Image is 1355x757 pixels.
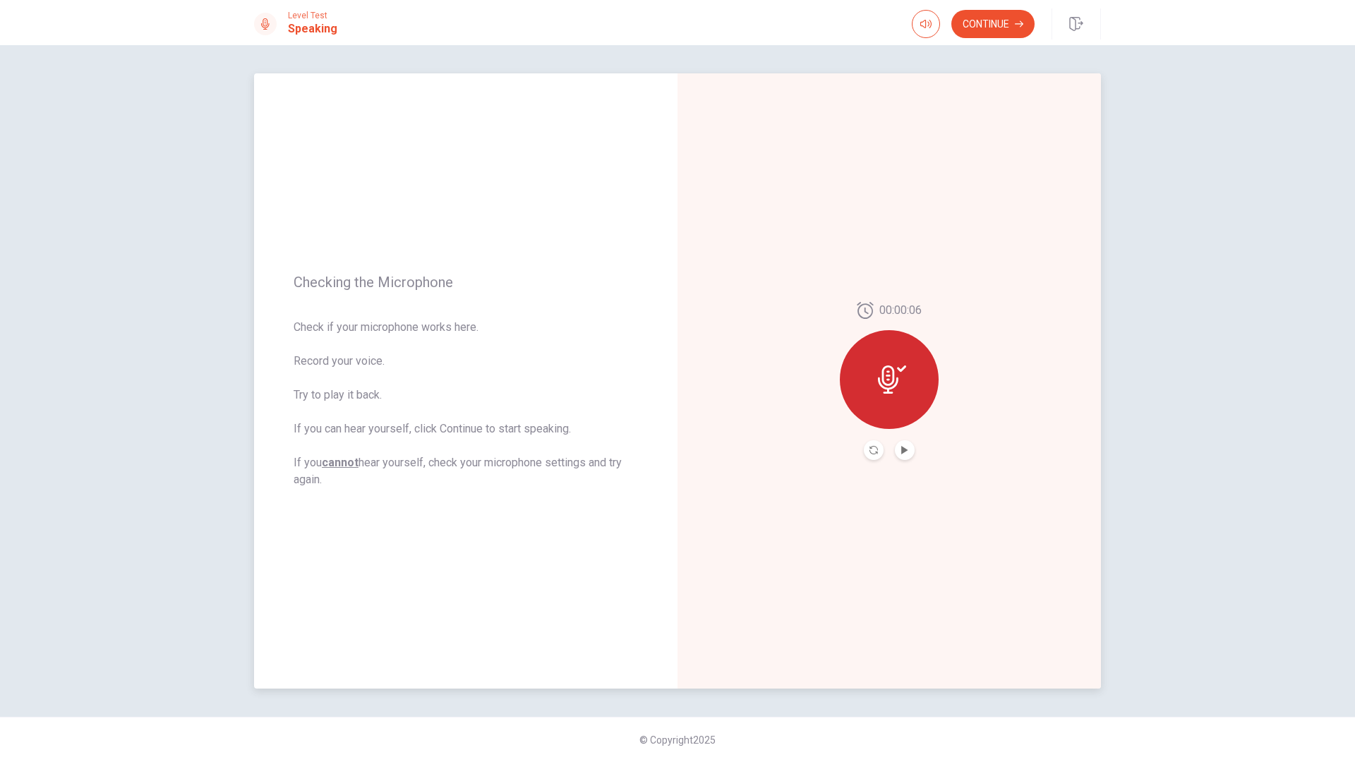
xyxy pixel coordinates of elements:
span: Level Test [288,11,337,20]
span: 00:00:06 [879,302,922,319]
button: Continue [951,10,1035,38]
span: Checking the Microphone [294,274,638,291]
h1: Speaking [288,20,337,37]
span: © Copyright 2025 [639,734,716,746]
span: Check if your microphone works here. Record your voice. Try to play it back. If you can hear your... [294,319,638,488]
u: cannot [322,456,359,469]
button: Play Audio [895,440,915,460]
button: Record Again [864,440,884,460]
